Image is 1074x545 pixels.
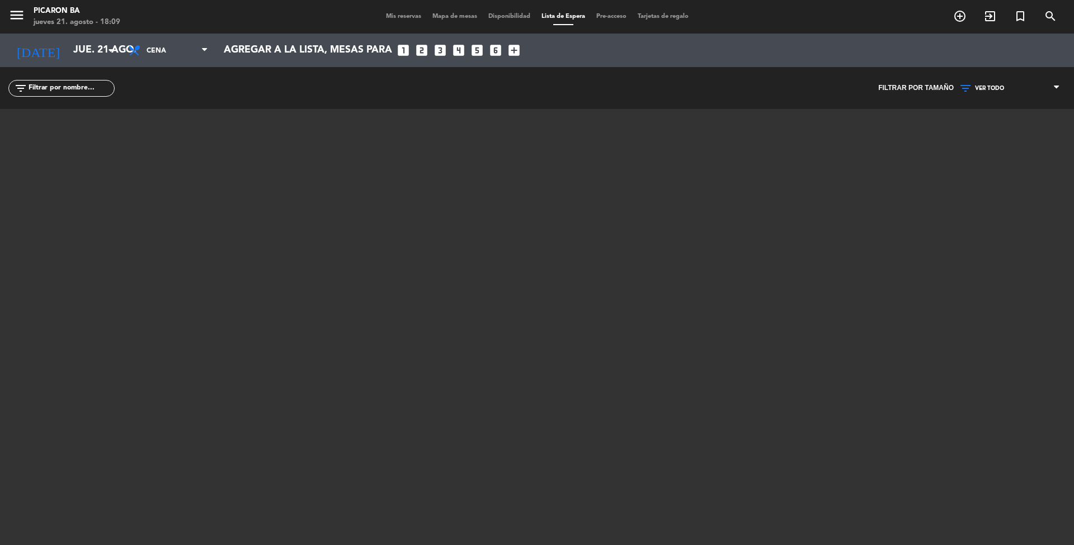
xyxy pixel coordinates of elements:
i: looks_two [414,43,429,58]
i: add_box [507,43,521,58]
div: Picaron BA [34,6,120,17]
div: jueves 21. agosto - 18:09 [34,17,120,28]
i: exit_to_app [983,10,997,23]
span: Agregar a la lista, mesas para [224,45,392,56]
i: menu [8,7,25,23]
i: looks_6 [488,43,503,58]
i: filter_list [14,82,27,95]
i: looks_3 [433,43,447,58]
span: Mis reservas [380,13,427,20]
span: Pre-acceso [591,13,632,20]
span: Tarjetas de regalo [632,13,694,20]
i: turned_in_not [1014,10,1027,23]
i: add_circle_outline [953,10,967,23]
i: arrow_drop_down [104,44,117,57]
button: menu [8,7,25,27]
span: Lista de Espera [536,13,591,20]
i: search [1044,10,1057,23]
span: Mapa de mesas [427,13,483,20]
input: Filtrar por nombre... [27,82,114,94]
span: VER TODO [975,85,1004,92]
span: Disponibilidad [483,13,536,20]
i: looks_4 [451,43,466,58]
i: looks_one [396,43,411,58]
span: Cena [147,40,200,61]
i: looks_5 [470,43,484,58]
span: Filtrar por tamaño [878,83,954,94]
i: [DATE] [8,38,68,63]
